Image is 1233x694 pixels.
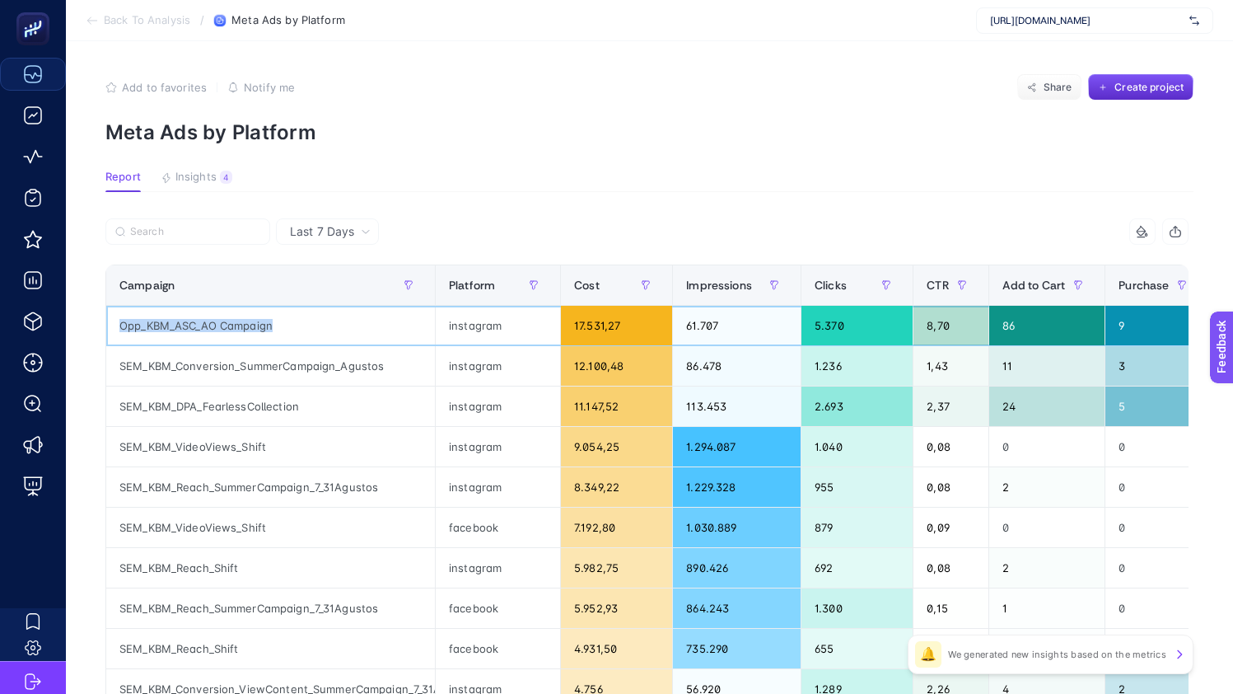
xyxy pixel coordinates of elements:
[436,346,560,386] div: instagram
[105,171,141,184] span: Report
[290,223,354,240] span: Last 7 Days
[1189,12,1199,29] img: svg%3e
[989,427,1105,467] div: 0
[913,588,988,628] div: 0,15
[1105,467,1208,507] div: 0
[673,346,801,386] div: 86.478
[106,508,435,547] div: SEM_KBM_VideoViews_Shift
[1017,74,1081,101] button: Share
[1105,508,1208,547] div: 0
[989,387,1105,426] div: 24
[227,81,295,94] button: Notify me
[913,306,988,345] div: 8,70
[104,14,190,27] span: Back To Analysis
[106,548,435,588] div: SEM_KBM_Reach_Shift
[673,427,801,467] div: 1.294.087
[673,548,801,588] div: 890.426
[1105,427,1208,467] div: 0
[106,467,435,507] div: SEM_KBM_Reach_SummerCampaign_7_31Agustos
[561,588,672,628] div: 5.952,93
[673,629,801,668] div: 735.290
[801,387,913,426] div: 2.693
[913,427,988,467] div: 0,08
[673,306,801,345] div: 61.707
[10,5,63,18] span: Feedback
[989,467,1105,507] div: 2
[106,427,435,467] div: SEM_KBM_VideoViews_Shift
[801,427,913,467] div: 1.040
[105,81,207,94] button: Add to favorites
[561,548,672,588] div: 5.982,75
[927,279,948,292] span: CTR
[948,648,1166,661] p: We generated new insights based on the metrics
[913,629,988,668] div: 0,09
[244,81,295,94] span: Notify me
[1105,588,1208,628] div: 0
[913,346,988,386] div: 1,43
[436,548,560,588] div: instagram
[574,279,600,292] span: Cost
[436,306,560,345] div: instagram
[1044,81,1072,94] span: Share
[220,171,232,184] div: 4
[1105,629,1208,668] div: 0
[436,427,560,467] div: instagram
[989,588,1105,628] div: 1
[436,629,560,668] div: facebook
[231,14,345,27] span: Meta Ads by Platform
[436,588,560,628] div: facebook
[801,588,913,628] div: 1.300
[1119,279,1169,292] span: Purchase
[1105,306,1208,345] div: 9
[106,387,435,426] div: SEM_KBM_DPA_FearlessCollection
[561,387,672,426] div: 11.147,52
[106,346,435,386] div: SEM_KBM_Conversion_SummerCampaign_Agustos
[436,387,560,426] div: instagram
[119,279,175,292] span: Campaign
[175,171,217,184] span: Insights
[990,14,1183,27] span: [URL][DOMAIN_NAME]
[1105,548,1208,588] div: 0
[106,629,435,668] div: SEM_KBM_Reach_Shift
[561,629,672,668] div: 4.931,50
[449,279,495,292] span: Platform
[200,13,204,26] span: /
[673,467,801,507] div: 1.229.328
[989,346,1105,386] div: 11
[122,81,207,94] span: Add to favorites
[801,548,913,588] div: 692
[915,641,941,668] div: 🔔
[686,279,752,292] span: Impressions
[106,306,435,345] div: Opp_KBM_ASC_AO Campaign
[913,508,988,547] div: 0,09
[801,306,913,345] div: 5.370
[989,508,1105,547] div: 0
[1114,81,1184,94] span: Create project
[1105,387,1208,426] div: 5
[561,467,672,507] div: 8.349,22
[801,467,913,507] div: 955
[1105,346,1208,386] div: 3
[673,588,801,628] div: 864.243
[436,508,560,547] div: facebook
[561,508,672,547] div: 7.192,80
[106,588,435,628] div: SEM_KBM_Reach_SummerCampaign_7_31Agustos
[436,467,560,507] div: instagram
[989,548,1105,588] div: 2
[913,548,988,588] div: 0,08
[1002,279,1066,292] span: Add to Cart
[989,306,1105,345] div: 86
[801,508,913,547] div: 879
[913,467,988,507] div: 0,08
[815,279,847,292] span: Clicks
[105,120,1193,144] p: Meta Ads by Platform
[673,387,801,426] div: 113.453
[561,306,672,345] div: 17.531,27
[1088,74,1193,101] button: Create project
[673,508,801,547] div: 1.030.889
[130,226,260,238] input: Search
[989,629,1105,668] div: 1
[913,387,988,426] div: 2,37
[561,427,672,467] div: 9.054,25
[801,629,913,668] div: 655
